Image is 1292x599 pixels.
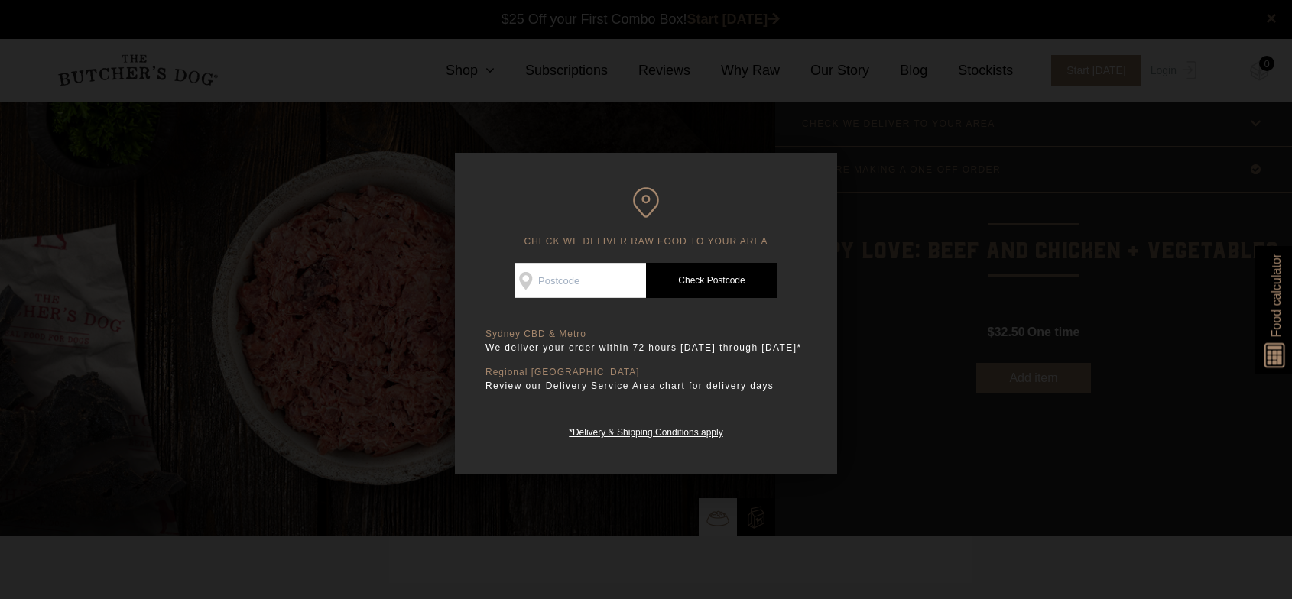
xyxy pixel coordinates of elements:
a: Check Postcode [646,263,777,298]
p: Sydney CBD & Metro [485,329,807,340]
p: Regional [GEOGRAPHIC_DATA] [485,367,807,378]
p: We deliver your order within 72 hours [DATE] through [DATE]* [485,340,807,355]
input: Postcode [515,263,646,298]
h6: CHECK WE DELIVER RAW FOOD TO YOUR AREA [485,187,807,248]
span: Food calculator [1267,254,1285,337]
a: *Delivery & Shipping Conditions apply [569,423,722,438]
p: Review our Delivery Service Area chart for delivery days [485,378,807,393]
